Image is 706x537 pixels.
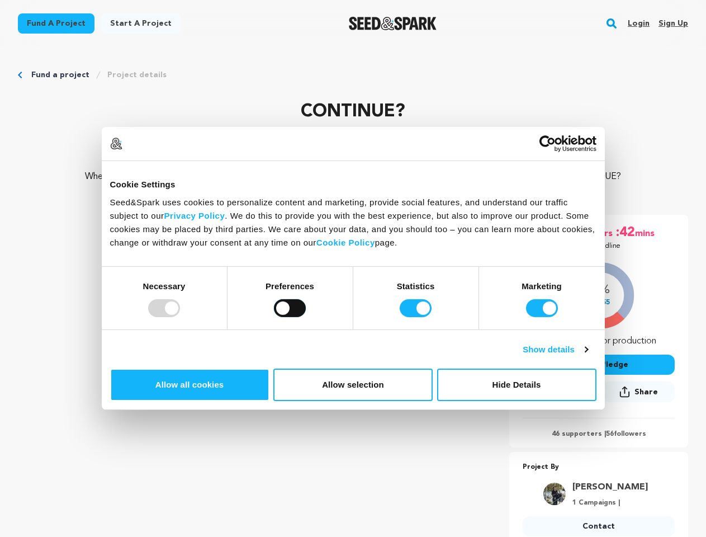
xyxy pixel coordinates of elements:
a: Goto Mitchell Jung profile [572,481,648,494]
a: Login [628,15,650,32]
p: When her brother’s new girlfriend threatens their duo, a little sister fights to stay “Player 2” ... [85,170,621,197]
a: Project details [107,69,167,81]
a: Contact [523,516,675,536]
p: CONTINUE? [18,98,688,125]
a: Fund a project [18,13,94,34]
img: f4ccdf9bf7498b3a.jpg [543,483,566,505]
strong: Necessary [143,281,186,290]
a: Show details [523,343,587,356]
span: 56 [606,431,614,437]
strong: Marketing [522,281,562,290]
button: Hide Details [437,369,596,401]
a: Usercentrics Cookiebot - opens in a new window [499,135,596,152]
button: Allow selection [273,369,433,401]
img: Seed&Spark Logo Dark Mode [349,17,437,30]
div: Cookie Settings [110,178,596,191]
strong: Preferences [266,281,314,290]
div: Breadcrumb [18,69,688,81]
a: Start a project [101,13,181,34]
a: Privacy Policy [164,210,225,220]
p: Project By [523,461,675,474]
a: Cookie Policy [316,237,375,247]
a: Fund a project [31,69,89,81]
a: Seed&Spark Homepage [349,17,437,30]
p: Family, Fantasy [18,148,688,161]
span: mins [635,224,657,242]
span: Share [602,381,675,407]
span: :42 [615,224,635,242]
img: logo [110,138,122,150]
p: 46 supporters | followers [523,430,675,439]
p: 1 Campaigns | [572,498,648,507]
button: Share [602,381,675,402]
strong: Statistics [397,281,435,290]
span: hrs [599,224,615,242]
button: Allow all cookies [110,369,269,401]
span: Share [634,387,658,398]
div: Seed&Spark uses cookies to personalize content and marketing, provide social features, and unders... [110,195,596,249]
p: [GEOGRAPHIC_DATA], [US_STATE] | Film Short [18,134,688,148]
a: Sign up [658,15,688,32]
